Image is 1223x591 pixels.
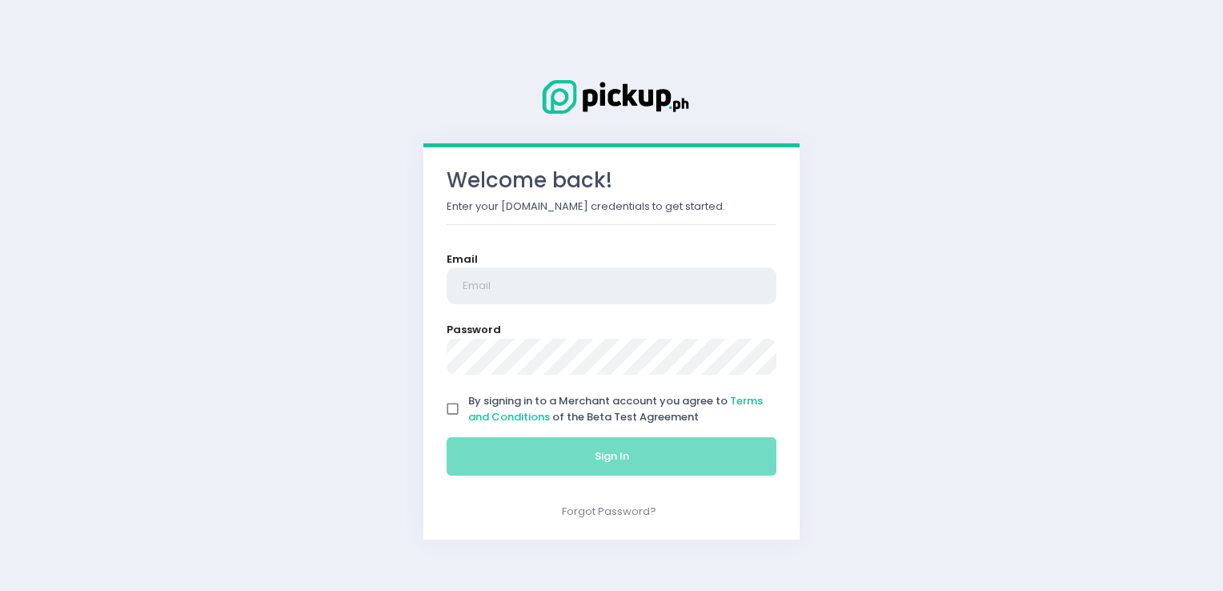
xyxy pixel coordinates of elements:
span: By signing in to a Merchant account you agree to of the Beta Test Agreement [468,393,763,424]
img: Logo [531,77,692,117]
h3: Welcome back! [447,168,776,193]
label: Password [447,322,501,338]
button: Sign In [447,437,776,476]
input: Email [447,267,776,304]
a: Forgot Password? [562,504,656,519]
p: Enter your [DOMAIN_NAME] credentials to get started. [447,199,776,215]
label: Email [447,251,478,267]
a: Terms and Conditions [468,393,763,424]
span: Sign In [595,448,629,464]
